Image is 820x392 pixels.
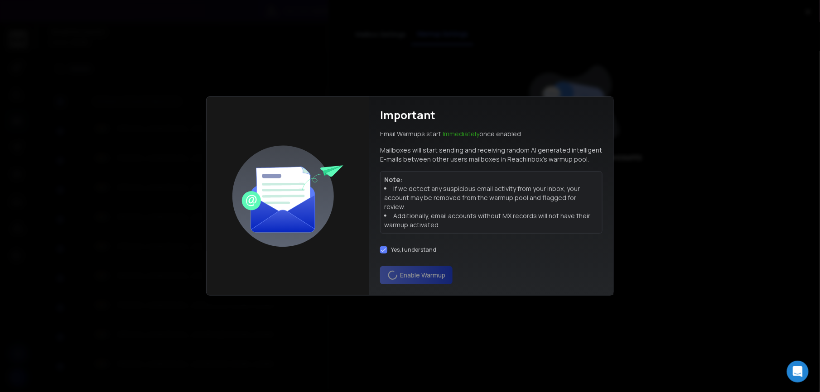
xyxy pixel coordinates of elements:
[380,146,603,164] p: Mailboxes will start sending and receiving random AI generated intelligent E-mails between other ...
[391,246,436,253] label: Yes, I understand
[384,211,598,229] li: Additionally, email accounts without MX records will not have their warmup activated.
[380,129,522,139] p: Email Warmups start once enabled.
[384,175,598,184] p: Note:
[443,129,479,138] span: Immediately
[380,108,435,122] h1: Important
[384,184,598,211] li: If we detect any suspicious email activity from your inbox, your account may be removed from the ...
[787,361,809,382] div: Open Intercom Messenger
